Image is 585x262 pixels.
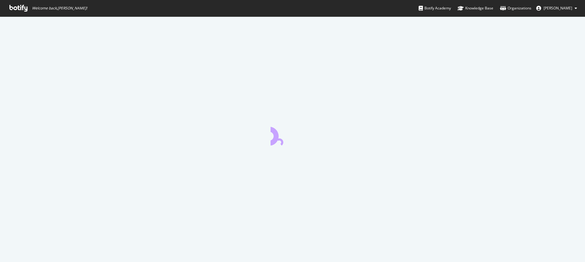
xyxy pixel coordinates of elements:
div: Botify Academy [419,5,451,11]
span: Welcome back, [PERSON_NAME] ! [32,6,87,11]
button: [PERSON_NAME] [531,3,582,13]
div: Organizations [500,5,531,11]
div: Knowledge Base [458,5,493,11]
div: animation [271,124,314,145]
span: Celia García-Gutiérrez [544,5,572,11]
